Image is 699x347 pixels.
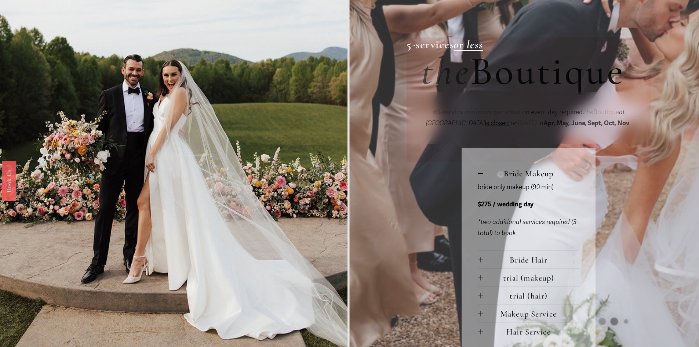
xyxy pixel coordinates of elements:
em: the [421,48,470,95]
button: Bride Hair [478,250,579,268]
span: Bride Hair [483,255,579,265]
a: or less [454,38,483,51]
div: Bride Makeup [478,182,579,250]
span: Boutique [470,48,625,95]
span: Boutique [584,108,619,116]
span: on event day required. [521,108,584,116]
span: Hair Service [483,327,579,337]
strong: $275 / wedding day [478,200,534,208]
span: in [537,119,631,127]
strong: Apr, May, June, Sept, Oct, Nov [543,119,629,127]
p: on [421,107,636,129]
span: trial (makeup) [483,273,579,283]
em: ✽ [432,108,437,116]
button: trial (makeup) [478,268,579,286]
span: trial (hair) [483,291,579,301]
span: is closed [485,119,509,127]
p: bride only makeup (90 min) [478,182,579,193]
span: Bride Makeup [483,169,579,178]
em: [DATE] [518,119,537,127]
strong: 5-services [407,38,454,51]
em: *two additional services required (3 total) to book [478,218,576,237]
button: Bride Makeup [478,164,579,182]
button: Hair Service [478,322,579,340]
strong: 3-service minimum per artist [437,108,521,116]
span: Makeup Service [483,309,579,319]
a: Book Us [2,160,16,200]
button: Makeup Service [478,304,579,322]
button: trial (hair) [478,286,579,304]
em: the [584,108,593,116]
